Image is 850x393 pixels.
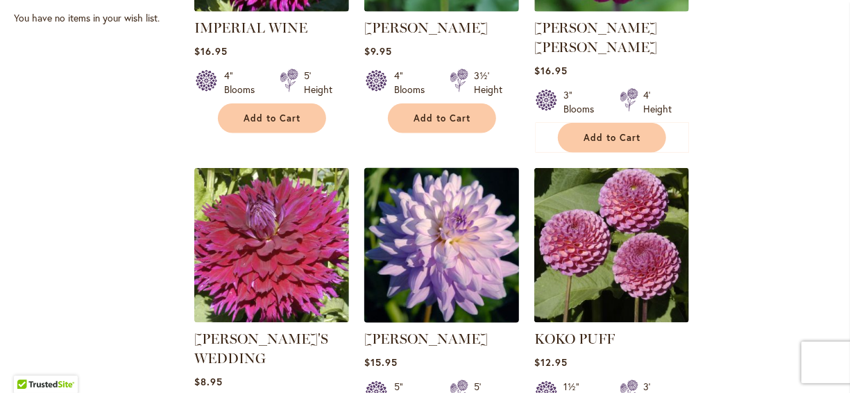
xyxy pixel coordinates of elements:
[364,44,392,58] span: $9.95
[534,331,615,347] a: KOKO PUFF
[364,1,519,15] a: Ivanetti
[194,44,228,58] span: $16.95
[584,132,640,144] span: Add to Cart
[534,356,568,369] span: $12.95
[394,69,433,97] div: 4" Blooms
[534,312,689,326] a: KOKO PUFF
[10,344,49,383] iframe: Launch Accessibility Center
[364,331,488,347] a: [PERSON_NAME]
[414,112,470,124] span: Add to Cart
[194,168,349,323] img: Jennifer's Wedding
[194,19,307,36] a: IMPERIAL WINE
[364,19,488,36] a: [PERSON_NAME]
[534,1,689,15] a: JASON MATTHEW
[534,168,689,323] img: KOKO PUFF
[364,356,398,369] span: $15.95
[194,1,349,15] a: IMPERIAL WINE
[194,331,328,367] a: [PERSON_NAME]'S WEDDING
[14,11,185,25] div: You have no items in your wish list.
[218,103,326,133] button: Add to Cart
[534,19,658,56] a: [PERSON_NAME] [PERSON_NAME]
[534,64,568,77] span: $16.95
[364,312,519,326] a: JORDAN NICOLE
[360,164,522,326] img: JORDAN NICOLE
[244,112,300,124] span: Add to Cart
[304,69,332,97] div: 5' Height
[644,88,672,116] div: 4' Height
[474,69,502,97] div: 3½' Height
[194,375,223,388] span: $8.95
[194,312,349,326] a: Jennifer's Wedding
[224,69,263,97] div: 4" Blooms
[564,88,603,116] div: 3" Blooms
[388,103,496,133] button: Add to Cart
[558,123,666,153] button: Add to Cart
